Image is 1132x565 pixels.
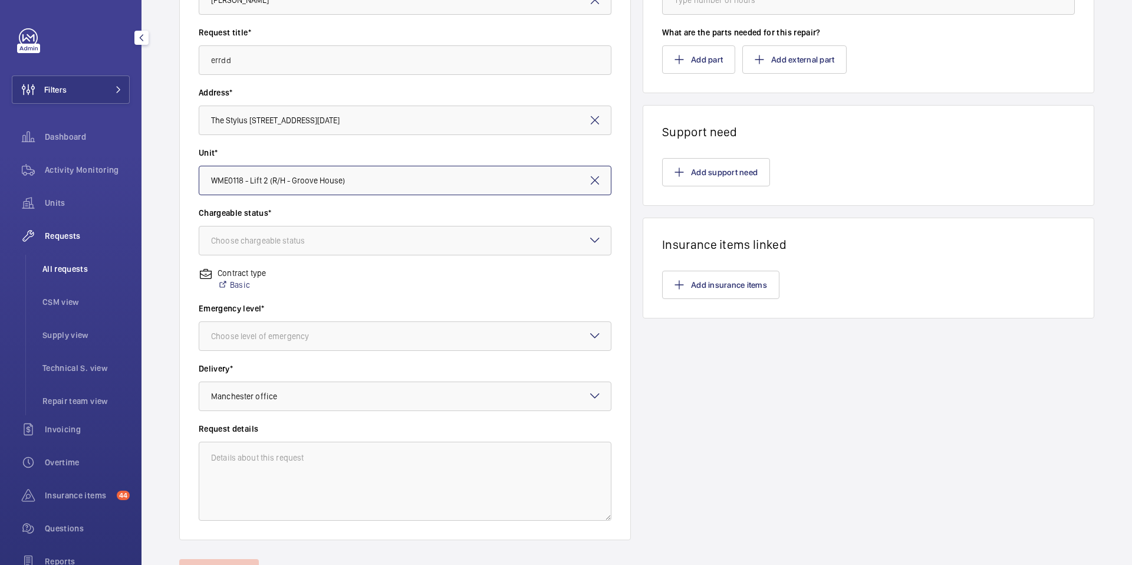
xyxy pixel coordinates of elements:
[45,164,130,176] span: Activity Monitoring
[44,84,67,96] span: Filters
[662,124,1075,139] h1: Support need
[199,87,611,98] label: Address*
[662,27,1075,38] label: What are the parts needed for this repair?
[42,329,130,341] span: Supply view
[742,45,847,74] button: Add external part
[45,456,130,468] span: Overtime
[45,230,130,242] span: Requests
[662,158,770,186] button: Add support need
[42,296,130,308] span: CSM view
[199,45,611,75] input: Type request title
[199,166,611,195] input: Enter unit
[45,423,130,435] span: Invoicing
[662,45,735,74] button: Add part
[45,131,130,143] span: Dashboard
[42,362,130,374] span: Technical S. view
[662,237,1075,252] h1: Insurance items linked
[662,271,779,299] button: Add insurance items
[211,235,334,247] div: Choose chargeable status
[45,490,112,501] span: Insurance items
[199,27,611,38] label: Request title*
[199,207,611,219] label: Chargeable status*
[42,263,130,275] span: All requests
[218,279,266,291] a: Basic
[218,267,266,279] p: Contract type
[117,491,130,500] span: 44
[45,523,130,534] span: Questions
[199,363,611,375] label: Delivery*
[199,423,611,435] label: Request details
[12,75,130,104] button: Filters
[42,395,130,407] span: Repair team view
[211,392,277,401] span: Manchester office
[211,330,338,342] div: Choose level of emergency
[199,147,611,159] label: Unit*
[199,106,611,135] input: Enter address
[199,303,611,314] label: Emergency level*
[45,197,130,209] span: Units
